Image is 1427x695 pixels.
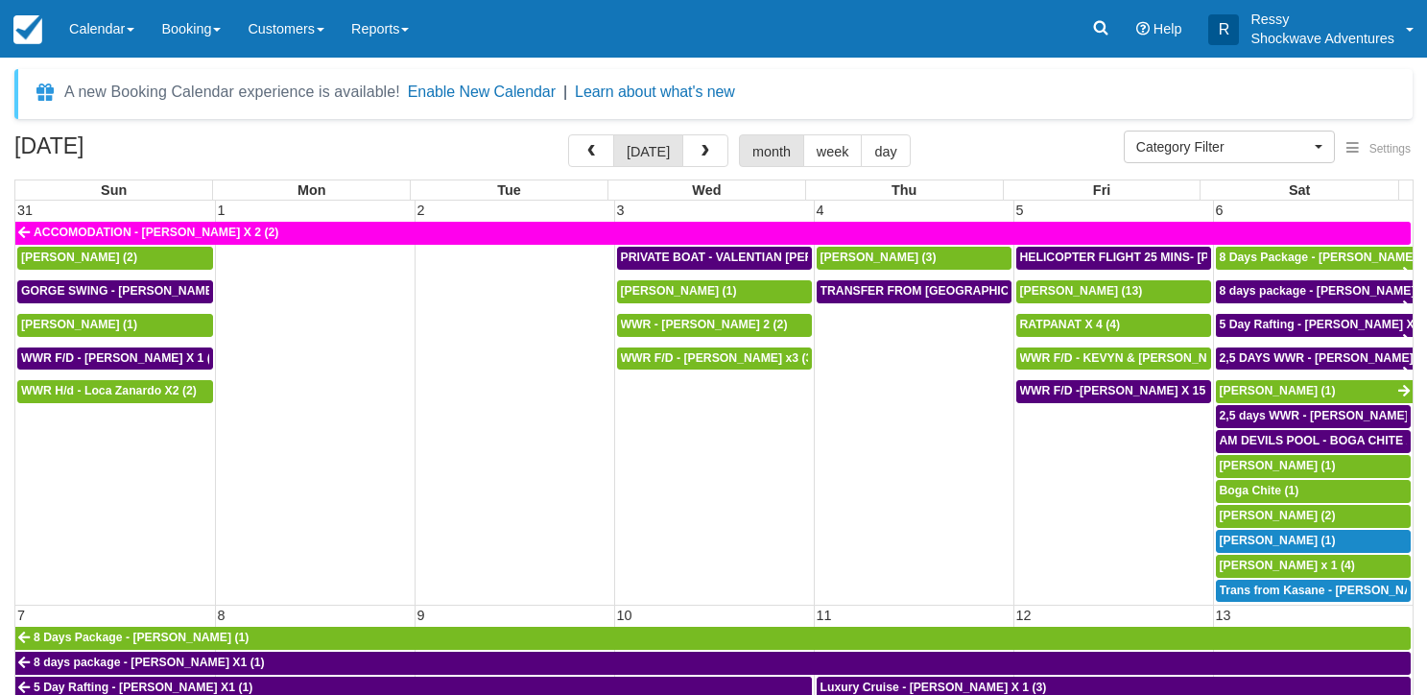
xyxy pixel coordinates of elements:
span: PRIVATE BOAT - VALENTIAN [PERSON_NAME] X 4 (4) [621,251,922,264]
a: 8 days package - [PERSON_NAME] X1 (1) [1216,280,1414,303]
a: 8 Days Package - [PERSON_NAME] (1) [1216,247,1414,270]
button: month [739,134,804,167]
span: | [563,84,567,100]
p: Shockwave Adventures [1250,29,1394,48]
span: 12 [1014,608,1034,623]
span: 4 [815,203,826,218]
a: [PERSON_NAME] x 1 (4) [1216,555,1412,578]
span: 9 [416,608,427,623]
span: 10 [615,608,634,623]
span: Settings [1369,142,1411,156]
a: WWR F/D - KEVYN & [PERSON_NAME] 2 (2) [1016,347,1211,371]
span: Help [1153,21,1182,36]
span: 8 Days Package - [PERSON_NAME] (1) [34,631,249,644]
span: [PERSON_NAME] (13) [1020,284,1143,298]
span: 2 [416,203,427,218]
a: WWR F/D - [PERSON_NAME] X 1 (1) [17,347,213,371]
span: [PERSON_NAME] (2) [1220,509,1336,522]
a: Boga Chite (1) [1216,480,1412,503]
a: WWR H/d - Loca Zanardo X2 (2) [17,380,213,403]
span: [PERSON_NAME] (1) [21,318,137,331]
span: GORGE SWING - [PERSON_NAME] X 2 (2) [21,284,255,298]
span: [PERSON_NAME] (1) [1220,534,1336,547]
span: Category Filter [1136,137,1310,156]
span: [PERSON_NAME] (1) [1220,384,1336,397]
a: 8 days package - [PERSON_NAME] X1 (1) [15,652,1411,675]
a: PRIVATE BOAT - VALENTIAN [PERSON_NAME] X 4 (4) [617,247,812,270]
span: TRANSFER FROM [GEOGRAPHIC_DATA] TO VIC FALLS - [PERSON_NAME] X 1 (1) [821,284,1281,298]
span: 6 [1214,203,1225,218]
a: WWR F/D - [PERSON_NAME] x3 (3) [617,347,812,371]
span: Luxury Cruise - [PERSON_NAME] X 1 (3) [821,681,1047,694]
a: [PERSON_NAME] (1) [617,280,812,303]
span: 8 [216,608,227,623]
span: Mon [297,182,326,198]
span: 13 [1214,608,1233,623]
span: RATPANAT X 4 (4) [1020,318,1121,331]
a: HELICOPTER FLIGHT 25 MINS- [PERSON_NAME] X1 (1) [1016,247,1211,270]
a: ACCOMODATION - [PERSON_NAME] X 2 (2) [15,222,1411,245]
span: WWR F/D - [PERSON_NAME] x3 (3) [621,351,817,365]
a: [PERSON_NAME] (3) [817,247,1011,270]
button: [DATE] [613,134,683,167]
span: 5 Day Rafting - [PERSON_NAME] X1 (1) [34,681,252,694]
a: RATPANAT X 4 (4) [1016,314,1211,337]
div: R [1208,14,1239,45]
span: Wed [692,182,721,198]
span: Fri [1093,182,1110,198]
span: 5 [1014,203,1026,218]
span: Thu [892,182,916,198]
span: WWR - [PERSON_NAME] 2 (2) [621,318,788,331]
span: Boga Chite (1) [1220,484,1299,497]
a: 2,5 DAYS WWR - [PERSON_NAME] X1 (1) [1216,347,1414,371]
a: [PERSON_NAME] (1) [1216,455,1412,478]
span: [PERSON_NAME] x 1 (4) [1220,559,1355,572]
a: [PERSON_NAME] (1) [17,314,213,337]
button: week [803,134,863,167]
a: WWR F/D -[PERSON_NAME] X 15 (15) [1016,380,1211,403]
span: Sun [101,182,127,198]
a: 2,5 days WWR - [PERSON_NAME] X2 (2) [1216,405,1412,428]
span: 3 [615,203,627,218]
a: 8 Days Package - [PERSON_NAME] (1) [15,627,1411,650]
a: Learn about what's new [575,84,735,100]
span: Sat [1289,182,1310,198]
span: [PERSON_NAME] (2) [21,251,137,264]
span: [PERSON_NAME] (1) [621,284,737,298]
span: 31 [15,203,35,218]
button: day [861,134,910,167]
span: WWR F/D - [PERSON_NAME] X 1 (1) [21,351,222,365]
a: Trans from Kasane - [PERSON_NAME] X4 (4) [1216,580,1412,603]
img: checkfront-main-nav-mini-logo.png [13,15,42,44]
span: ACCOMODATION - [PERSON_NAME] X 2 (2) [34,226,278,239]
button: Enable New Calendar [408,83,556,102]
a: TRANSFER FROM [GEOGRAPHIC_DATA] TO VIC FALLS - [PERSON_NAME] X 1 (1) [817,280,1011,303]
a: 5 Day Rafting - [PERSON_NAME] X1 (1) [1216,314,1414,337]
i: Help [1136,22,1150,36]
span: WWR H/d - Loca Zanardo X2 (2) [21,384,197,397]
span: [PERSON_NAME] (3) [821,251,937,264]
span: WWR F/D -[PERSON_NAME] X 15 (15) [1020,384,1230,397]
button: Settings [1335,135,1422,163]
a: [PERSON_NAME] (2) [17,247,213,270]
span: HELICOPTER FLIGHT 25 MINS- [PERSON_NAME] X1 (1) [1020,251,1331,264]
span: [PERSON_NAME] (1) [1220,459,1336,472]
a: [PERSON_NAME] (2) [1216,505,1412,528]
a: [PERSON_NAME] (13) [1016,280,1211,303]
div: A new Booking Calendar experience is available! [64,81,400,104]
a: WWR - [PERSON_NAME] 2 (2) [617,314,812,337]
button: Category Filter [1124,131,1335,163]
span: 8 days package - [PERSON_NAME] X1 (1) [34,656,265,669]
h2: [DATE] [14,134,257,170]
span: 7 [15,608,27,623]
span: 1 [216,203,227,218]
span: WWR F/D - KEVYN & [PERSON_NAME] 2 (2) [1020,351,1265,365]
a: [PERSON_NAME] (1) [1216,380,1414,403]
span: 11 [815,608,834,623]
a: AM DEVILS POOL - BOGA CHITE X 1 (1) [1216,430,1412,453]
p: Ressy [1250,10,1394,29]
a: GORGE SWING - [PERSON_NAME] X 2 (2) [17,280,213,303]
a: [PERSON_NAME] (1) [1216,530,1412,553]
span: Tue [497,182,521,198]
